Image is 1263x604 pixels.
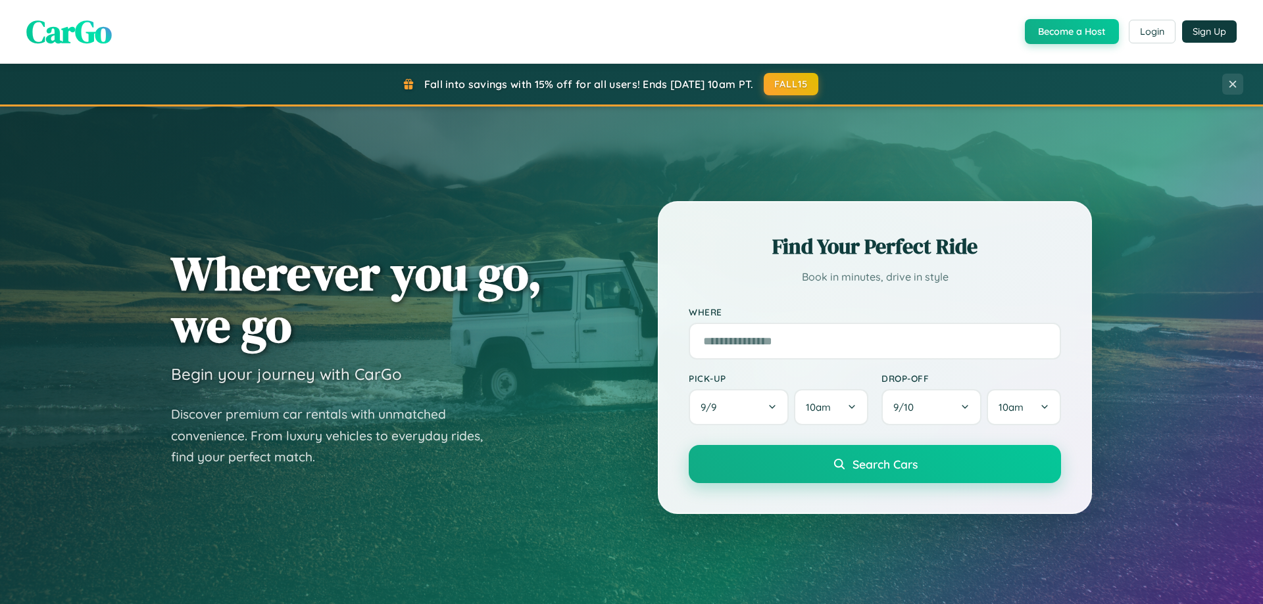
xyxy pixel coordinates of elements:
[1025,19,1119,44] button: Become a Host
[764,73,819,95] button: FALL15
[689,306,1061,317] label: Where
[689,389,789,425] button: 9/9
[171,404,500,468] p: Discover premium car rentals with unmatched convenience. From luxury vehicles to everyday rides, ...
[881,373,1061,384] label: Drop-off
[1129,20,1176,43] button: Login
[26,10,112,53] span: CarGo
[999,401,1024,413] span: 10am
[689,232,1061,261] h2: Find Your Perfect Ride
[794,389,868,425] button: 10am
[701,401,723,413] span: 9 / 9
[171,247,542,351] h1: Wherever you go, we go
[689,373,868,384] label: Pick-up
[424,78,754,91] span: Fall into savings with 15% off for all users! Ends [DATE] 10am PT.
[893,401,920,413] span: 9 / 10
[171,364,402,384] h3: Begin your journey with CarGo
[987,389,1061,425] button: 10am
[853,457,918,471] span: Search Cars
[689,445,1061,483] button: Search Cars
[1182,20,1237,43] button: Sign Up
[806,401,831,413] span: 10am
[689,267,1061,287] p: Book in minutes, drive in style
[881,389,981,425] button: 9/10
